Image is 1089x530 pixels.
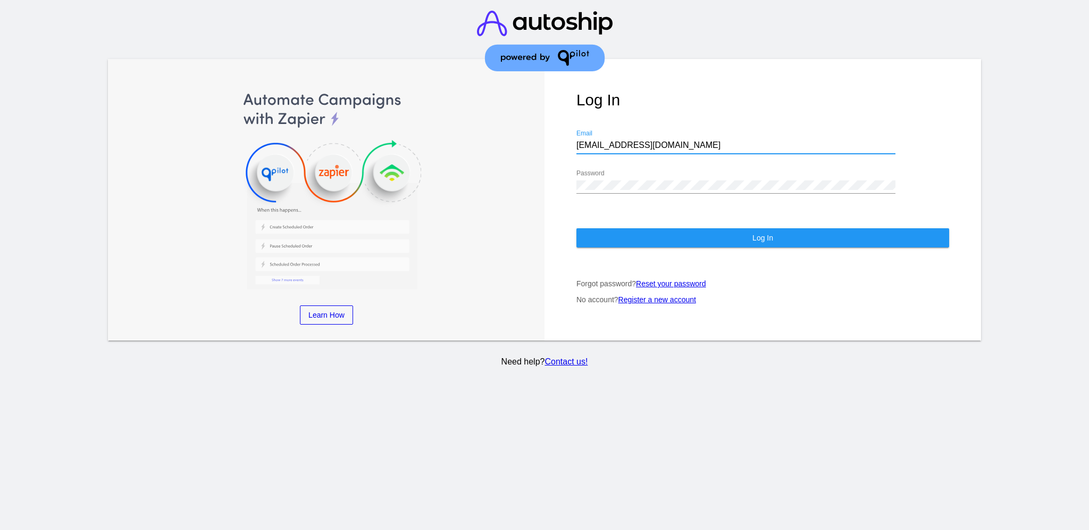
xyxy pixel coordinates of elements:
[576,228,949,247] button: Log In
[576,140,895,150] input: Email
[140,91,513,290] img: Automate Campaigns with Zapier, QPilot and Klaviyo
[300,305,353,325] a: Learn How
[576,91,949,109] h1: Log In
[576,279,949,288] p: Forgot password?
[752,234,773,242] span: Log In
[618,295,696,304] a: Register a new account
[106,357,983,367] p: Need help?
[636,279,706,288] a: Reset your password
[308,311,345,319] span: Learn How
[544,357,588,366] a: Contact us!
[576,295,949,304] p: No account?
